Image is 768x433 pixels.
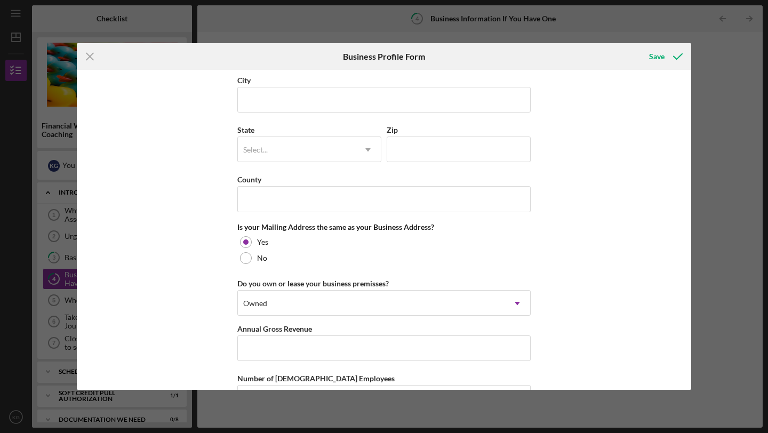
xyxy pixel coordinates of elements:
[243,299,267,308] div: Owned
[237,76,251,85] label: City
[243,146,268,154] div: Select...
[638,46,691,67] button: Save
[343,52,425,61] h6: Business Profile Form
[237,324,312,333] label: Annual Gross Revenue
[257,238,268,246] label: Yes
[649,46,665,67] div: Save
[237,374,395,383] label: Number of [DEMOGRAPHIC_DATA] Employees
[257,254,267,262] label: No
[237,175,261,184] label: County
[387,125,398,134] label: Zip
[237,223,531,231] div: Is your Mailing Address the same as your Business Address?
